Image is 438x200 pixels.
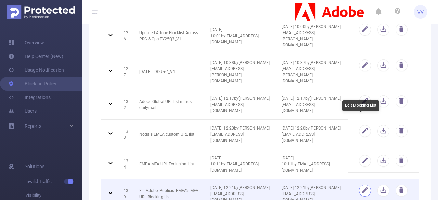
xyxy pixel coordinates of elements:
[282,60,341,83] span: [DATE] 10:37 by [PERSON_NAME][EMAIL_ADDRESS][PERSON_NAME][DOMAIN_NAME]
[25,160,44,173] span: Solutions
[210,126,270,143] span: [DATE] 12:20 by [PERSON_NAME][EMAIL_ADDRESS][DOMAIN_NAME]
[342,100,379,111] div: Edit Blocking List
[134,54,205,90] td: [DATE] - DOJ + *_V1
[210,27,259,44] span: [DATE] 10:01 by [EMAIL_ADDRESS][DOMAIN_NAME]
[282,96,341,113] span: [DATE] 12:17 by [PERSON_NAME][EMAIL_ADDRESS][DOMAIN_NAME]
[282,156,330,173] span: [DATE] 10:11 by [EMAIL_ADDRESS][DOMAIN_NAME]
[134,18,205,54] td: Updated Adobe Blocklist Across PRG & Ops FY25Q3_V1
[25,119,41,133] a: Reports
[8,104,37,118] a: Users
[8,63,64,77] a: Usage Notification
[282,126,341,143] span: [DATE] 12:20 by [PERSON_NAME][EMAIL_ADDRESS][DOMAIN_NAME]
[8,36,44,50] a: Overview
[118,54,134,90] td: 127
[282,24,341,48] span: [DATE] 10:00 by [PERSON_NAME][EMAIL_ADDRESS][PERSON_NAME][DOMAIN_NAME]
[210,96,270,113] span: [DATE] 12:17 by [PERSON_NAME][EMAIL_ADDRESS][DOMAIN_NAME]
[25,123,41,129] span: Reports
[134,149,205,179] td: EMEA MFA URL Exclusion List
[118,120,134,149] td: 133
[118,18,134,54] td: 126
[417,5,424,19] span: VV
[7,5,75,19] img: Protected Media
[8,50,63,63] a: Help Center (New)
[25,175,82,188] span: Invalid Traffic
[210,60,270,83] span: [DATE] 10:38 by [PERSON_NAME][EMAIL_ADDRESS][PERSON_NAME][DOMAIN_NAME]
[118,90,134,120] td: 132
[8,77,56,91] a: Blocking Policy
[134,90,205,120] td: Adobe Global URL list minus dailymail
[134,120,205,149] td: Nodals EMEA custom URL list
[210,156,259,173] span: [DATE] 10:11 by [EMAIL_ADDRESS][DOMAIN_NAME]
[118,149,134,179] td: 134
[8,91,51,104] a: Integrations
